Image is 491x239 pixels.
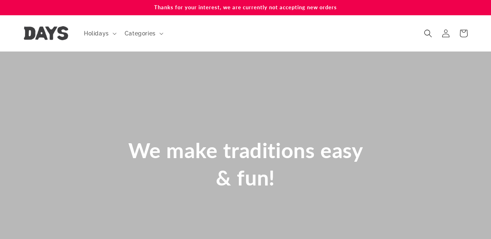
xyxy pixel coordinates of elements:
[24,26,68,40] img: Days United
[125,30,156,37] span: Categories
[120,25,167,42] summary: Categories
[419,25,437,42] summary: Search
[79,25,120,42] summary: Holidays
[128,138,363,190] span: We make traditions easy & fun!
[84,30,109,37] span: Holidays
